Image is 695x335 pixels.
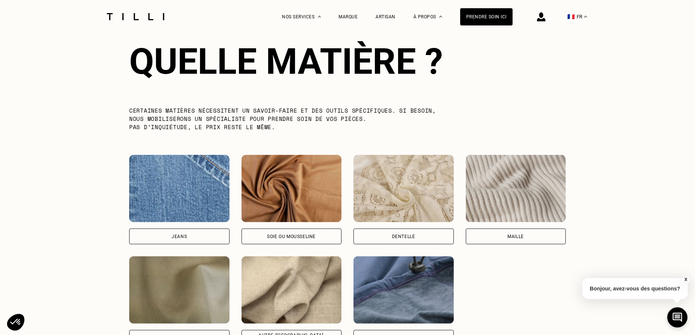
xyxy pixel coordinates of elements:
[339,14,358,19] a: Marque
[172,234,187,239] div: Jeans
[584,16,587,18] img: menu déroulant
[267,234,316,239] div: Soie ou mousseline
[582,278,688,299] p: Bonjour, avez-vous des questions?
[129,106,452,131] p: Certaines matières nécessitent un savoir-faire et des outils spécifiques. Si besoin, nous mobilis...
[353,256,454,324] img: Tilli retouche vos vêtements en Technique - Sport
[353,155,454,222] img: Tilli retouche vos vêtements en Dentelle
[129,256,230,324] img: Tilli retouche vos vêtements en Cuir
[376,14,396,19] a: Artisan
[507,234,524,239] div: Maille
[129,155,230,222] img: Tilli retouche vos vêtements en Jeans
[104,13,167,20] img: Logo du service de couturière Tilli
[439,16,442,18] img: Menu déroulant à propos
[392,234,415,239] div: Dentelle
[129,40,566,82] div: Quelle matière ?
[318,16,321,18] img: Menu déroulant
[460,8,513,25] a: Prendre soin ici
[567,13,575,20] span: 🇫🇷
[537,12,546,21] img: icône connexion
[242,256,342,324] img: Tilli retouche vos vêtements en Autre (coton, jersey...)
[682,275,689,284] button: X
[242,155,342,222] img: Tilli retouche vos vêtements en Soie ou mousseline
[466,155,566,222] img: Tilli retouche vos vêtements en Maille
